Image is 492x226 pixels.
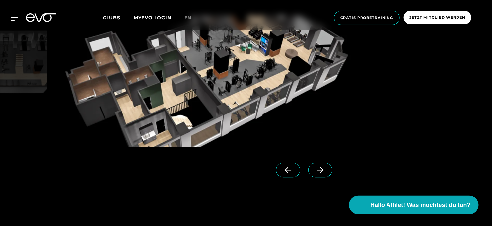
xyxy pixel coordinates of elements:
[410,15,465,20] span: Jetzt Mitglied werden
[49,15,364,147] img: evofitness
[103,15,120,21] span: Clubs
[184,15,192,21] span: en
[340,15,393,21] span: Gratis Probetraining
[134,15,171,21] a: MYEVO LOGIN
[402,11,473,25] a: Jetzt Mitglied werden
[103,14,134,21] a: Clubs
[349,196,479,214] button: Hallo Athlet! Was möchtest du tun?
[370,201,471,210] span: Hallo Athlet! Was möchtest du tun?
[332,11,402,25] a: Gratis Probetraining
[184,14,200,22] a: en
